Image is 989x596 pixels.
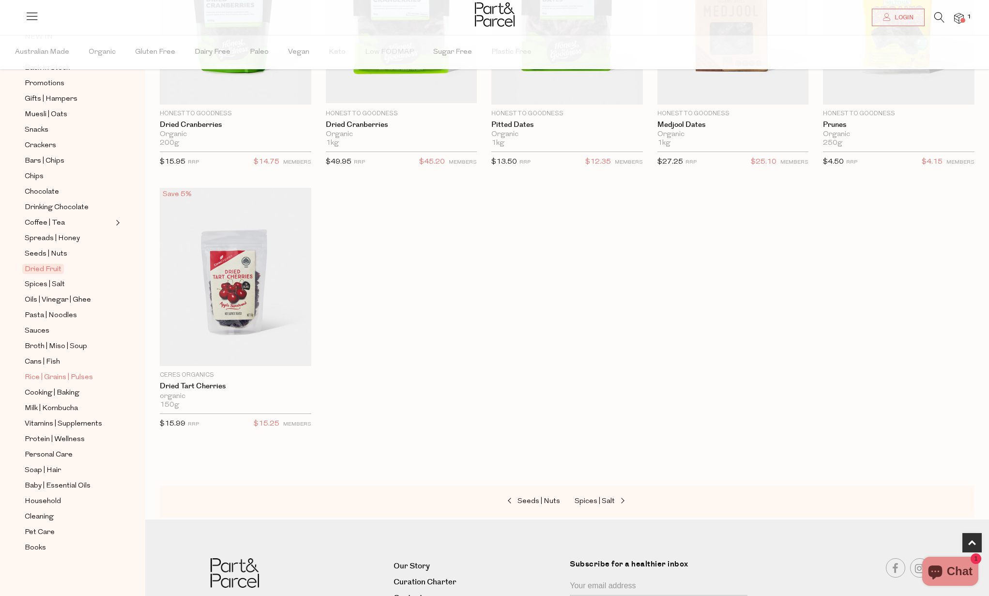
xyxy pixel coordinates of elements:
span: $4.50 [823,158,844,166]
a: Personal Care [25,449,113,461]
span: $15.95 [160,158,185,166]
span: $27.25 [657,158,683,166]
p: Honest to Goodness [657,109,809,118]
div: Organic [326,130,477,139]
small: RRP [519,160,531,165]
a: Dried Cranberries [326,121,477,129]
span: Keto [329,35,346,69]
a: Protein | Wellness [25,433,113,445]
span: Books [25,542,46,554]
span: Oils | Vinegar | Ghee [25,294,91,306]
a: Drinking Chocolate [25,201,113,214]
span: Spices | Salt [25,279,65,290]
a: Soap | Hair [25,464,113,476]
a: Cans | Fish [25,356,113,368]
span: $49.95 [326,158,351,166]
span: Coffee | Tea [25,217,65,229]
a: Milk | Kombucha [25,402,113,414]
a: Broth | Miso | Soup [25,340,113,352]
a: Rice | Grains | Pulses [25,371,113,383]
span: $45.20 [419,156,445,168]
span: Seeds | Nuts [517,498,560,505]
a: Login [872,9,925,26]
p: Honest to Goodness [160,109,311,118]
a: Vitamins | Supplements [25,418,113,430]
small: MEMBERS [615,160,643,165]
span: 1kg [657,139,670,148]
a: Crackers [25,139,113,152]
a: Seeds | Nuts [463,495,560,508]
inbox-online-store-chat: Shopify online store chat [919,557,981,588]
span: Low FODMAP [365,35,414,69]
small: MEMBERS [780,160,808,165]
span: Cans | Fish [25,356,60,368]
span: 1 [965,13,974,21]
small: MEMBERS [283,160,311,165]
input: Your email address [570,577,747,596]
a: Cleaning [25,511,113,523]
small: RRP [188,160,199,165]
small: RRP [354,160,365,165]
span: $13.50 [491,158,517,166]
a: Curation Charter [394,576,563,589]
div: organic [160,392,311,401]
span: Milk | Kombucha [25,403,78,414]
a: Books [25,542,113,554]
span: Spices | Salt [575,498,615,505]
span: Baby | Essential Oils [25,480,91,492]
span: Protein | Wellness [25,434,85,445]
a: Our Story [394,560,563,573]
button: Expand/Collapse Coffee | Tea [113,217,120,229]
div: Organic [491,130,643,139]
a: Spreads | Honey [25,232,113,245]
img: Dried Tart Cherries [160,187,311,366]
a: Coffee | Tea [25,217,113,229]
span: 200g [160,139,179,148]
small: RRP [685,160,697,165]
a: Household [25,495,113,507]
span: Vegan [288,35,309,69]
span: Plastic Free [491,35,532,69]
span: Drinking Chocolate [25,202,89,214]
a: Promotions [25,77,113,90]
span: Promotions [25,78,64,90]
a: Pet Care [25,526,113,538]
span: Rice | Grains | Pulses [25,372,93,383]
a: Cooking | Baking [25,387,113,399]
span: Chips [25,171,44,183]
span: Login [892,14,913,22]
a: Seeds | Nuts [25,248,113,260]
span: Seeds | Nuts [25,248,67,260]
small: RRP [188,422,199,427]
span: Sugar Free [433,35,472,69]
a: Chocolate [25,186,113,198]
p: Honest to Goodness [326,109,477,118]
a: Bars | Chips [25,155,113,167]
span: $15.99 [160,420,185,428]
a: Baby | Essential Oils [25,480,113,492]
a: Pasta | Noodles [25,309,113,321]
img: Part&Parcel [475,2,515,27]
a: Sauces [25,325,113,337]
span: Paleo [250,35,269,69]
span: Crackers [25,140,56,152]
span: Spreads | Honey [25,233,80,245]
div: Organic [657,130,809,139]
a: Snacks [25,124,113,136]
small: RRP [846,160,857,165]
a: Oils | Vinegar | Ghee [25,294,113,306]
div: Organic [160,130,311,139]
span: Bars | Chips [25,155,64,167]
a: Dried Tart Cherries [160,382,311,391]
span: Pasta | Noodles [25,310,77,321]
span: Cooking | Baking [25,387,79,399]
span: Muesli | Oats [25,109,67,121]
div: Organic [823,130,974,139]
span: $25.10 [751,156,776,168]
a: Spices | Salt [575,495,671,508]
p: Honest to Goodness [491,109,643,118]
span: Pet Care [25,527,55,538]
span: 150g [160,401,179,410]
div: Save 5% [160,188,195,201]
small: MEMBERS [946,160,974,165]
